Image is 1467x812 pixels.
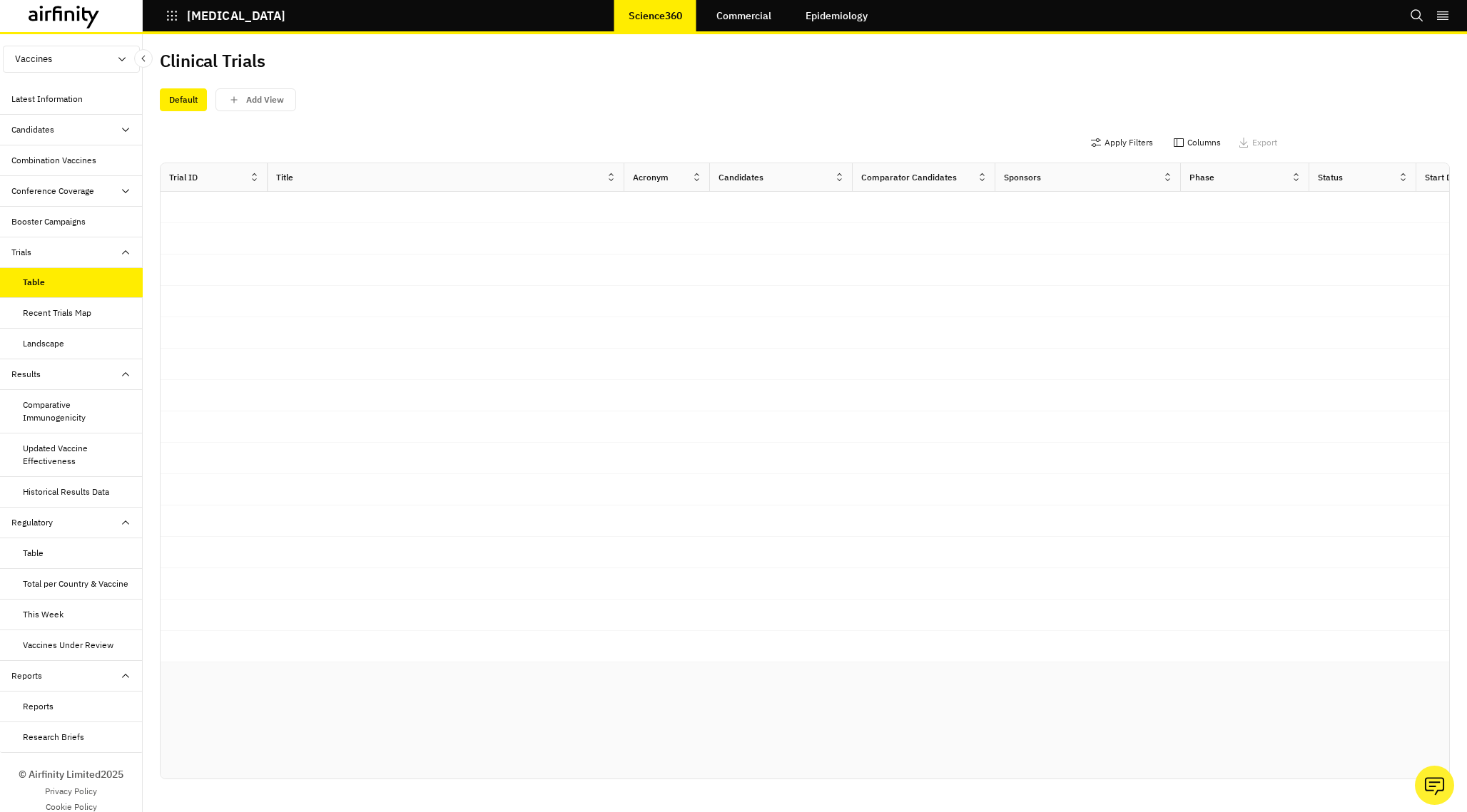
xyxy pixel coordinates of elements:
button: [MEDICAL_DATA] [166,4,285,28]
div: Table [23,547,44,560]
div: Latest Information [11,93,83,106]
button: Vaccines [3,46,140,73]
div: This Week [23,608,64,621]
button: Close Sidebar [134,49,153,68]
button: Apply Filters [1090,131,1153,154]
p: [MEDICAL_DATA] [187,9,285,22]
a: Privacy Policy [45,785,97,798]
p: © Airfinity Limited 2025 [19,767,123,782]
div: Vaccines Under Review [23,639,113,652]
div: Updated Vaccine Effectiveness [23,442,131,468]
div: Default [160,88,207,111]
button: Export [1238,131,1277,154]
div: Combination Vaccines [11,154,96,167]
button: Ask our analysts [1415,766,1454,805]
div: Trial ID [169,171,198,184]
div: Table [23,276,45,289]
p: Add View [246,95,284,105]
div: Title [276,171,293,184]
p: Science360 [629,10,682,21]
button: Columns [1173,131,1221,154]
div: Comparative Immunogenicity [23,399,131,424]
div: Results [11,368,41,381]
div: Conference Coverage [11,185,94,197]
div: Total per Country & Vaccine [23,577,128,590]
div: Reports [23,700,54,713]
div: Status [1318,171,1343,184]
div: Historical Results Data [23,485,109,498]
div: Recent Trials Map [23,307,91,319]
div: Trials [11,246,31,259]
div: Research Briefs [23,731,84,744]
div: Reports [11,669,42,682]
div: Regulatory [11,516,53,529]
div: Phase [1189,171,1214,184]
div: Candidates [719,171,763,184]
h2: Clinical Trials [160,51,265,71]
div: Booster Campaigns [11,215,86,228]
div: Acronym [633,171,669,184]
p: Export [1252,138,1277,148]
div: Sponsors [1004,171,1041,184]
div: Comparator Candidates [861,171,957,184]
button: save changes [215,88,296,111]
div: Start Date [1425,171,1465,184]
div: Landscape [23,337,64,350]
div: Candidates [11,123,54,136]
button: Search [1410,4,1424,28]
